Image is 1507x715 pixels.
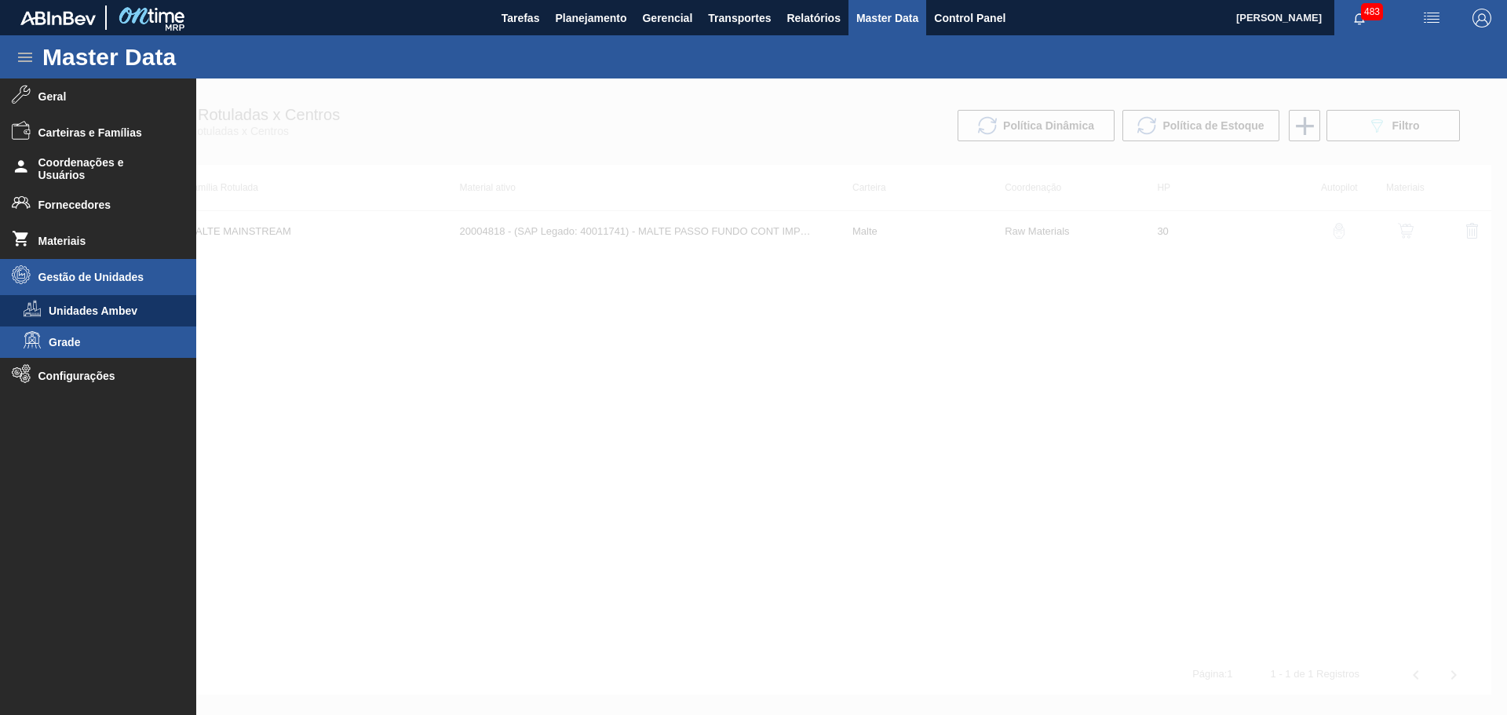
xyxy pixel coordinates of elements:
img: userActions [1422,9,1441,27]
span: Gerencial [642,9,692,27]
span: Master Data [856,9,918,27]
span: Transportes [708,9,771,27]
span: Relatórios [786,9,840,27]
span: Materiais [38,235,168,247]
img: TNhmsLtSVTkK8tSr43FrP2fwEKptu5GPRR3wAAAABJRU5ErkJggg== [20,11,96,25]
span: Planejamento [555,9,626,27]
span: Tarefas [502,9,540,27]
h1: Master Data [42,48,321,66]
span: Unidades Ambev [49,305,170,317]
span: Geral [38,90,168,103]
span: Gestão de Unidades [38,271,168,283]
span: Configurações [38,370,168,382]
span: Coordenações e Usuários [38,156,168,181]
button: Notificações [1334,7,1385,29]
img: Logout [1472,9,1491,27]
span: Carteiras e Famílias [38,126,168,139]
span: Fornecedores [38,199,168,211]
span: Control Panel [934,9,1005,27]
span: Grade [49,336,170,348]
span: 483 [1361,3,1383,20]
